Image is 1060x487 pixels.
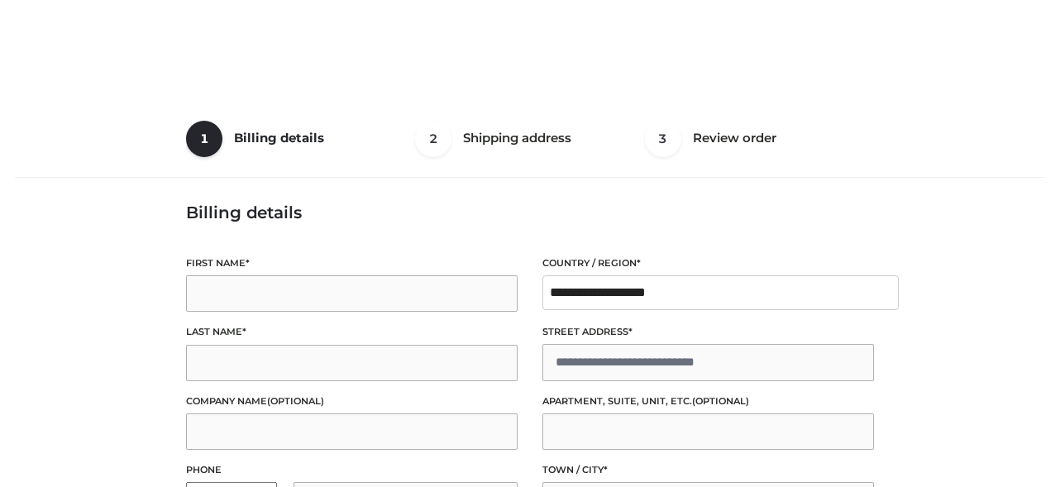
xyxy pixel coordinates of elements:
span: Shipping address [463,130,571,146]
span: 3 [645,121,681,157]
span: 2 [415,121,451,157]
label: Apartment, suite, unit, etc. [542,394,874,409]
label: Last name [186,324,518,340]
label: First name [186,255,518,271]
label: Country / Region [542,255,874,271]
span: Review order [693,130,776,146]
span: Billing details [234,130,324,146]
h3: Billing details [186,203,873,222]
label: Phone [186,462,518,478]
span: 1 [186,121,222,157]
label: Street address [542,324,874,340]
span: (optional) [267,395,324,407]
span: (optional) [692,395,749,407]
label: Company name [186,394,518,409]
label: Town / City [542,462,874,478]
